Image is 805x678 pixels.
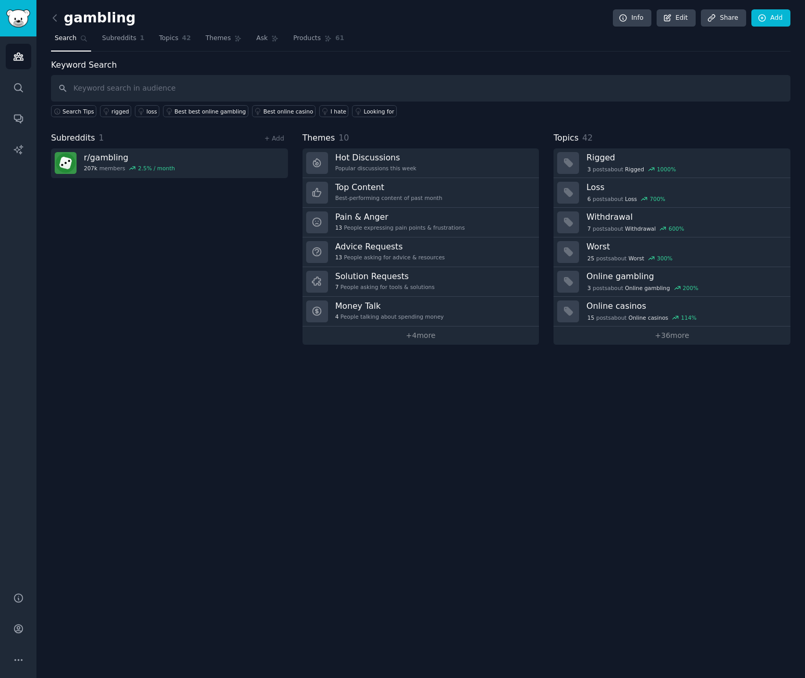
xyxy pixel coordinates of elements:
div: post s about [586,194,666,204]
span: Subreddits [51,132,95,145]
div: post s about [586,165,677,174]
a: Best best online gambling [163,105,248,117]
a: Withdrawal7postsaboutWithdrawal600% [554,208,790,237]
a: Products61 [290,30,348,52]
span: 13 [335,224,342,231]
span: 207k [84,165,97,172]
span: Ask [256,34,268,43]
div: post s about [586,224,685,233]
div: 600 % [669,225,684,232]
div: Best best online gambling [174,108,246,115]
span: Online gambling [625,284,670,292]
a: Best online casino [252,105,316,117]
span: 7 [587,225,591,232]
h3: Hot Discussions [335,152,417,163]
a: Add [751,9,790,27]
div: members [84,165,175,172]
span: 1 [140,34,145,43]
span: Online casinos [628,314,668,321]
div: People asking for advice & resources [335,254,445,261]
h3: Worst [586,241,783,252]
div: I hate [331,108,346,115]
div: post s about [586,313,697,322]
span: Loss [625,195,637,203]
h3: Advice Requests [335,241,445,252]
div: rigged [111,108,129,115]
div: 2.5 % / month [138,165,175,172]
div: 700 % [650,195,665,203]
a: Money Talk4People talking about spending money [303,297,539,327]
div: Looking for [363,108,394,115]
a: Search [51,30,91,52]
h3: Rigged [586,152,783,163]
div: loss [146,108,157,115]
button: Search Tips [51,105,96,117]
a: Edit [657,9,696,27]
span: Topics [159,34,178,43]
span: 7 [335,283,339,291]
img: gambling [55,152,77,174]
a: Loss6postsaboutLoss700% [554,178,790,208]
a: Solution Requests7People asking for tools & solutions [303,267,539,297]
a: Worst25postsaboutWorst300% [554,237,790,267]
a: Advice Requests13People asking for advice & resources [303,237,539,267]
span: 4 [335,313,339,320]
div: post s about [586,283,699,293]
span: 25 [587,255,594,262]
span: 3 [587,166,591,173]
h3: Pain & Anger [335,211,465,222]
input: Keyword search in audience [51,75,790,102]
a: +36more [554,327,790,345]
div: People expressing pain points & frustrations [335,224,465,231]
h3: r/ gambling [84,152,175,163]
span: 13 [335,254,342,261]
a: Topics42 [155,30,194,52]
a: Looking for [352,105,396,117]
a: Ask [253,30,282,52]
span: Subreddits [102,34,136,43]
a: Hot DiscussionsPopular discussions this week [303,148,539,178]
div: Best-performing content of past month [335,194,443,202]
h3: Top Content [335,182,443,193]
a: r/gambling207kmembers2.5% / month [51,148,288,178]
div: People asking for tools & solutions [335,283,435,291]
span: Topics [554,132,578,145]
span: 42 [182,34,191,43]
div: 114 % [681,314,697,321]
span: Themes [206,34,231,43]
a: Top ContentBest-performing content of past month [303,178,539,208]
a: + Add [265,135,284,142]
span: Search Tips [62,108,94,115]
div: Popular discussions this week [335,165,417,172]
label: Keyword Search [51,60,117,70]
span: 42 [582,133,593,143]
span: 15 [587,314,594,321]
a: Pain & Anger13People expressing pain points & frustrations [303,208,539,237]
span: Withdrawal [625,225,656,232]
a: Online casinos15postsaboutOnline casinos114% [554,297,790,327]
h3: Online gambling [586,271,783,282]
span: Products [293,34,321,43]
div: 1000 % [657,166,676,173]
span: Search [55,34,77,43]
h3: Loss [586,182,783,193]
a: +4more [303,327,539,345]
a: rigged [100,105,131,117]
div: Best online casino [263,108,313,115]
div: People talking about spending money [335,313,444,320]
a: Rigged3postsaboutRigged1000% [554,148,790,178]
a: Subreddits1 [98,30,148,52]
h2: gambling [51,10,136,27]
span: 1 [99,133,104,143]
span: 3 [587,284,591,292]
span: Worst [628,255,644,262]
img: GummySearch logo [6,9,30,28]
a: I hate [319,105,349,117]
span: 61 [335,34,344,43]
span: 6 [587,195,591,203]
h3: Withdrawal [586,211,783,222]
span: Themes [303,132,335,145]
span: 10 [338,133,349,143]
a: Info [613,9,651,27]
a: Themes [202,30,246,52]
